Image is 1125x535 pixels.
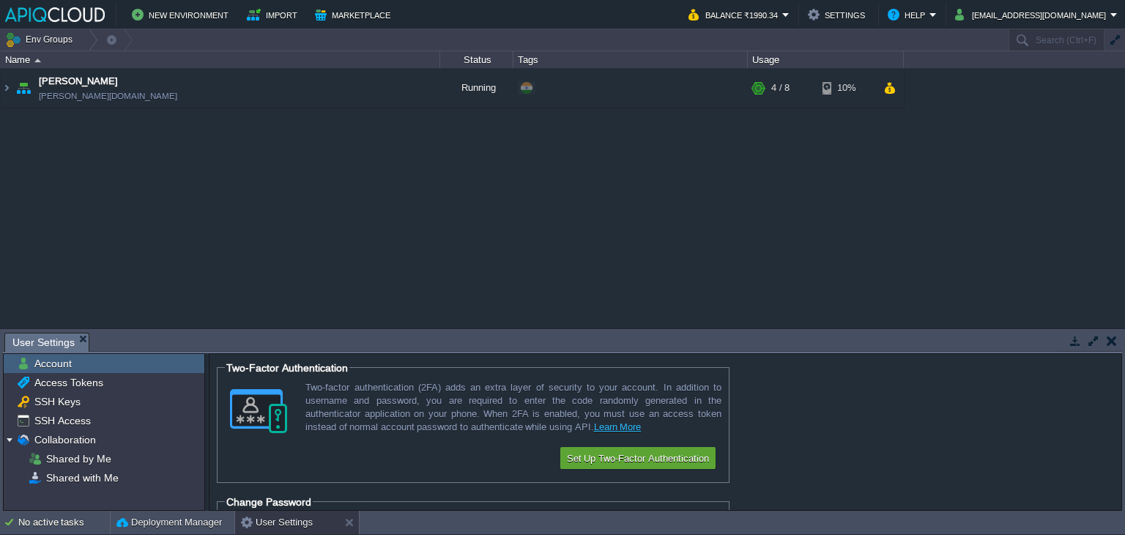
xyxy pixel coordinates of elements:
[31,395,83,408] a: SSH Keys
[808,6,869,23] button: Settings
[441,51,513,68] div: Status
[18,511,110,534] div: No active tasks
[688,6,782,23] button: Balance ₹1990.34
[241,515,313,530] button: User Settings
[12,333,75,352] span: User Settings
[39,89,177,103] a: [PERSON_NAME][DOMAIN_NAME]
[31,433,98,446] a: Collaboration
[226,496,311,508] span: Change Password
[440,68,513,108] div: Running
[5,29,78,50] button: Env Groups
[247,6,302,23] button: Import
[955,6,1110,23] button: [EMAIL_ADDRESS][DOMAIN_NAME]
[13,68,34,108] img: AMDAwAAAACH5BAEAAAAALAAAAAABAAEAAAICRAEAOw==
[749,51,903,68] div: Usage
[514,51,747,68] div: Tags
[132,6,233,23] button: New Environment
[305,381,721,434] div: Two-factor authentication (2FA) adds an extra layer of security to your account. In addition to u...
[39,74,118,89] a: [PERSON_NAME]
[34,59,41,62] img: AMDAwAAAACH5BAEAAAAALAAAAAABAAEAAAICRAEAOw==
[31,376,105,389] a: Access Tokens
[594,421,642,432] a: Learn More
[43,471,121,484] a: Shared with Me
[226,362,348,374] span: Two-Factor Authentication
[562,449,713,467] button: Set Up Two-Factor Authentication
[1,51,439,68] div: Name
[1,68,12,108] img: AMDAwAAAACH5BAEAAAAALAAAAAABAAEAAAICRAEAOw==
[116,515,222,530] button: Deployment Manager
[31,414,93,427] a: SSH Access
[31,357,74,370] a: Account
[43,452,114,465] a: Shared by Me
[315,6,395,23] button: Marketplace
[888,6,929,23] button: Help
[771,68,790,108] div: 4 / 8
[823,68,870,108] div: 10%
[5,7,105,22] img: APIQCloud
